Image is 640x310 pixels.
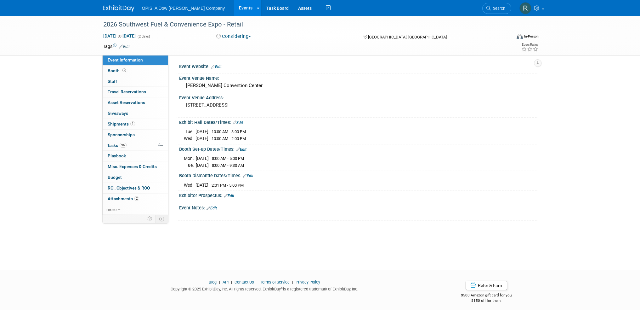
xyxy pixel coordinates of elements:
a: Giveaways [103,108,168,119]
a: Terms of Service [260,280,290,284]
a: Edit [243,174,253,178]
span: Search [491,6,505,11]
a: Event Information [103,55,168,65]
a: Attachments2 [103,194,168,204]
span: | [291,280,295,284]
a: Contact Us [235,280,254,284]
a: ROI, Objectives & ROO [103,183,168,193]
pre: [STREET_ADDRESS] [186,102,321,108]
div: Exhibitor Prospectus: [179,191,537,199]
div: 2026 Southwest Fuel & Convenience Expo - Retail [101,19,502,30]
div: Event Venue Name: [179,73,537,81]
span: 10:00 AM - 2:00 PM [212,136,246,141]
a: Edit [207,206,217,210]
a: Asset Reservations [103,97,168,108]
td: [DATE] [195,182,208,188]
span: Booth [108,68,127,73]
a: Playbook [103,151,168,161]
span: Travel Reservations [108,89,146,94]
span: OPIS, A Dow [PERSON_NAME] Company [142,6,225,11]
a: Sponsorships [103,130,168,140]
div: Event Venue Address: [179,93,537,101]
div: Event Website: [179,62,537,70]
div: $500 Amazon gift card for you, [436,289,537,303]
div: $150 off for them. [436,298,537,303]
div: Event Rating [521,43,538,46]
img: Format-Inperson.png [517,34,523,39]
span: Staff [108,79,117,84]
td: [DATE] [196,155,209,162]
td: Tags [103,43,130,50]
span: Booth not reserved yet [121,68,127,73]
div: Copyright © 2025 ExhibitDay, Inc. All rights reserved. ExhibitDay is a registered trademark of Ex... [103,285,427,292]
a: Blog [209,280,217,284]
div: Event Notes: [179,203,537,211]
span: (2 days) [137,34,150,38]
div: Booth Dismantle Dates/Times: [179,171,537,179]
span: 1 [130,121,135,126]
span: 8:00 AM - 9:30 AM [212,163,244,168]
span: | [218,280,222,284]
span: more [106,207,116,212]
a: Edit [119,44,130,49]
td: [DATE] [195,128,208,135]
img: Renee Ortner [519,2,531,14]
a: Edit [211,65,222,69]
span: Attachments [108,196,139,201]
a: API [223,280,229,284]
a: Privacy Policy [296,280,320,284]
a: Misc. Expenses & Credits [103,161,168,172]
span: ROI, Objectives & ROO [108,185,150,190]
span: Tasks [107,143,127,148]
span: Misc. Expenses & Credits [108,164,157,169]
a: Booth [103,66,168,76]
a: Shipments1 [103,119,168,129]
span: 10:00 AM - 3:00 PM [212,129,246,134]
a: Edit [236,147,246,152]
td: Wed. [184,135,195,142]
span: 8:00 AM - 5:00 PM [212,156,244,161]
a: Edit [224,194,234,198]
span: Playbook [108,153,126,158]
td: Wed. [184,182,195,188]
td: [DATE] [195,135,208,142]
a: Search [482,3,511,14]
td: Mon. [184,155,196,162]
div: Event Format [474,33,539,42]
a: Staff [103,76,168,87]
a: Tasks9% [103,140,168,151]
img: ExhibitDay [103,5,134,12]
div: In-Person [524,34,539,39]
div: [PERSON_NAME] Convention Center [184,81,533,91]
span: Shipments [108,121,135,126]
a: Edit [233,120,243,125]
span: | [229,280,234,284]
span: 9% [120,143,127,148]
td: [DATE] [196,162,209,168]
a: Travel Reservations [103,87,168,97]
span: Asset Reservations [108,100,145,105]
button: Considering [214,33,253,40]
span: Event Information [108,57,143,62]
span: to [116,33,122,38]
span: [DATE] [DATE] [103,33,136,39]
sup: ® [281,286,283,290]
div: Exhibit Hall Dates/Times: [179,118,537,126]
td: Toggle Event Tabs [155,215,168,223]
div: Booth Set-up Dates/Times: [179,144,537,153]
td: Personalize Event Tab Strip [144,215,156,223]
a: more [103,204,168,215]
span: | [255,280,259,284]
span: Budget [108,175,122,180]
span: [GEOGRAPHIC_DATA], [GEOGRAPHIC_DATA] [368,35,447,39]
span: 2:01 PM - 5:00 PM [212,183,244,188]
span: 2 [134,196,139,201]
td: Tue. [184,162,196,168]
td: Tue. [184,128,195,135]
a: Refer & Earn [466,281,507,290]
span: Giveaways [108,111,128,116]
a: Budget [103,172,168,183]
span: Sponsorships [108,132,135,137]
